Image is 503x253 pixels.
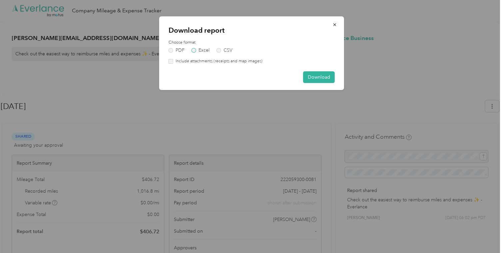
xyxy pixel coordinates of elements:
[303,71,335,83] button: Download
[217,48,233,53] label: CSV
[169,26,335,35] p: Download report
[169,40,335,46] label: Choose format
[192,48,210,53] label: Excel
[173,58,262,64] label: Include attachments (receipts and map images)
[169,48,185,53] label: PDF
